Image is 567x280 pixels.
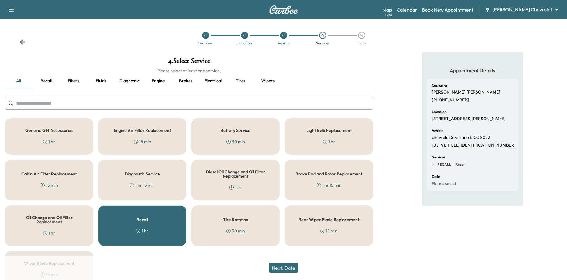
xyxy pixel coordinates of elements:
div: 1 hr [136,228,148,234]
button: Engine [144,74,172,88]
div: 4 [319,32,326,39]
div: Beta [385,12,392,17]
div: 1 hr 15 min [130,182,155,188]
div: 5 [358,32,365,39]
h5: Light Bulb Replacement [306,128,352,133]
button: Diagnostic [115,74,144,88]
h1: 4 . Select Service [5,57,373,68]
a: MapBeta [382,6,392,13]
h6: Customer [432,83,448,87]
div: Customer [198,41,213,45]
h5: Oil Change and Oil Filter Replacement [15,215,83,224]
h5: Battery Service [221,128,250,133]
div: 30 min [226,139,245,145]
h5: Diesel Oil Change and Oil Filter Replacement [201,170,270,178]
div: Back [19,39,26,45]
h5: Engine Air Filter Replacement [114,128,171,133]
h6: Date [432,175,440,179]
span: [PERSON_NAME] Chevrolet [492,6,552,13]
button: all [5,74,32,88]
h6: Location [432,110,447,114]
h5: Recall [136,218,148,222]
div: Date [358,41,366,45]
a: Book New Appointment [422,6,473,13]
span: RECALL [437,162,451,167]
div: 1 hr [323,139,335,145]
div: Vehicle [278,41,289,45]
button: Electrical [199,74,227,88]
div: 1 hr [229,184,242,190]
button: Brakes [172,74,199,88]
h5: Rear Wiper Blade Replacement [299,218,359,222]
button: Wipers [254,74,282,88]
h6: Vehicle [432,129,443,133]
p: Please select [432,181,456,186]
h6: Services [432,155,445,159]
h5: Appointment Details [427,67,518,74]
button: Tires [227,74,254,88]
h5: Cabin Air Filter Replacement [21,172,77,176]
div: 1 hr [43,139,55,145]
button: Next: Date [269,263,298,273]
span: Recall [454,162,466,167]
button: Filters [60,74,87,88]
button: Fluids [87,74,115,88]
div: 15 min [134,139,151,145]
p: [STREET_ADDRESS][PERSON_NAME] [432,116,505,122]
h6: Please select at least one service. [5,68,373,74]
div: Location [237,41,252,45]
h5: Tire Rotation [223,218,248,222]
div: 15 min [320,228,338,234]
p: chevrolet Silverado 1500 2022 [432,135,490,140]
a: Calendar [397,6,417,13]
div: 1 hr 15 min [317,182,342,188]
div: 1 hr [43,230,55,236]
h5: Genuine GM Accessories [25,128,73,133]
div: basic tabs example [5,74,373,88]
p: [US_VEHICLE_IDENTIFICATION_NUMBER] [432,143,516,148]
h5: Brake Pad and Rotor Replacement [296,172,362,176]
h5: Diagnostic Service [125,172,160,176]
span: - [451,161,454,168]
p: [PERSON_NAME] [PERSON_NAME] [432,90,500,95]
div: 30 min [226,228,245,234]
div: Services [316,41,329,45]
div: 15 min [41,182,58,188]
img: Curbee Logo [269,5,298,14]
button: Recall [32,74,60,88]
p: [PHONE_NUMBER] [432,97,469,103]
